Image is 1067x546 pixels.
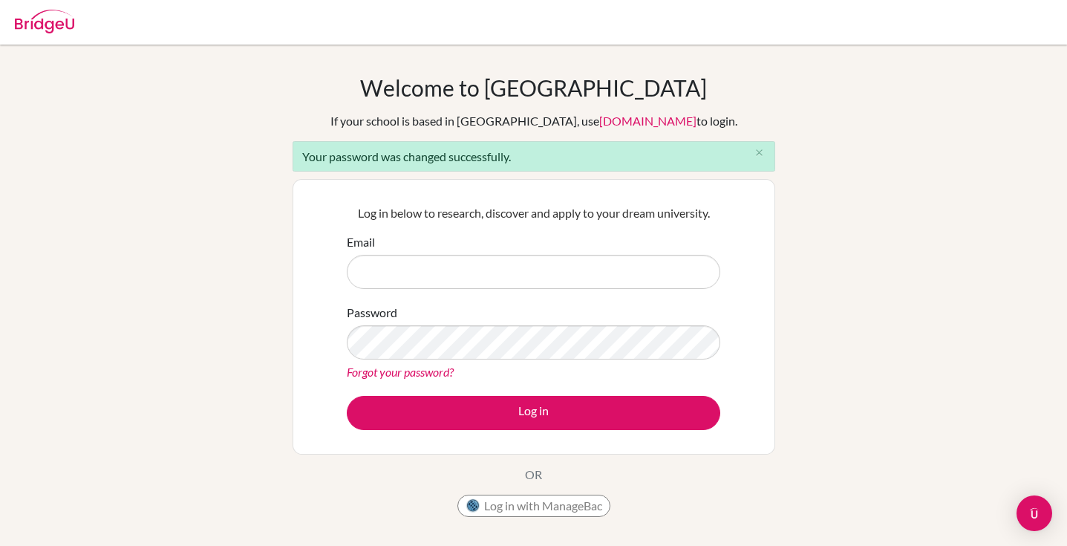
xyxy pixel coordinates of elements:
[347,233,375,251] label: Email
[1017,495,1052,531] div: Open Intercom Messenger
[360,74,707,101] h1: Welcome to [GEOGRAPHIC_DATA]
[599,114,696,128] a: [DOMAIN_NAME]
[525,466,542,484] p: OR
[347,396,720,430] button: Log in
[457,495,610,517] button: Log in with ManageBac
[347,204,720,222] p: Log in below to research, discover and apply to your dream university.
[330,112,737,130] div: If your school is based in [GEOGRAPHIC_DATA], use to login.
[15,10,74,33] img: Bridge-U
[293,141,775,172] div: Your password was changed successfully.
[754,147,765,158] i: close
[347,304,397,322] label: Password
[347,365,454,379] a: Forgot your password?
[745,142,774,164] button: Close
